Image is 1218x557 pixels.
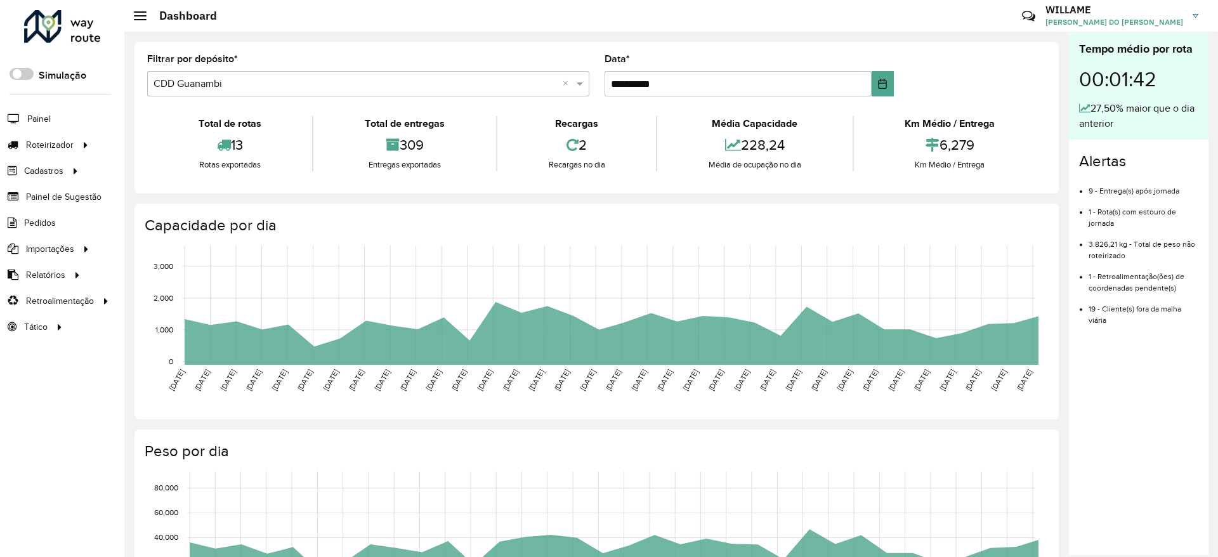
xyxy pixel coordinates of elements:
[1089,229,1198,261] li: 3.826,21 kg - Total de peso não roteirizado
[809,368,828,392] text: [DATE]
[150,116,309,131] div: Total de rotas
[630,368,648,392] text: [DATE]
[604,368,622,392] text: [DATE]
[1079,152,1198,171] h4: Alertas
[563,76,573,91] span: Clear all
[707,368,725,392] text: [DATE]
[26,294,94,308] span: Retroalimentação
[398,368,417,392] text: [DATE]
[857,131,1043,159] div: 6,279
[219,368,237,392] text: [DATE]
[1089,294,1198,326] li: 19 - Cliente(s) fora da malha viária
[501,368,520,392] text: [DATE]
[579,368,597,392] text: [DATE]
[155,325,173,334] text: 1,000
[147,51,238,67] label: Filtrar por depósito
[912,368,931,392] text: [DATE]
[26,190,101,204] span: Painel de Sugestão
[990,368,1008,392] text: [DATE]
[347,368,365,392] text: [DATE]
[681,368,700,392] text: [DATE]
[501,131,653,159] div: 2
[501,159,653,171] div: Recargas no dia
[733,368,751,392] text: [DATE]
[270,368,289,392] text: [DATE]
[150,131,309,159] div: 13
[857,159,1043,171] div: Km Médio / Entrega
[784,368,802,392] text: [DATE]
[1045,16,1183,28] span: [PERSON_NAME] DO [PERSON_NAME]
[964,368,982,392] text: [DATE]
[39,68,86,83] label: Simulação
[317,116,492,131] div: Total de entregas
[147,9,217,23] h2: Dashboard
[150,159,309,171] div: Rotas exportadas
[24,164,63,178] span: Cadastros
[1089,197,1198,229] li: 1 - Rota(s) com estouro de jornada
[145,442,1046,461] h4: Peso por dia
[938,368,957,392] text: [DATE]
[887,368,905,392] text: [DATE]
[154,509,178,517] text: 60,000
[501,116,653,131] div: Recargas
[1015,3,1042,30] a: Contato Rápido
[167,368,186,392] text: [DATE]
[1079,58,1198,101] div: 00:01:42
[169,357,173,365] text: 0
[835,368,854,392] text: [DATE]
[322,368,340,392] text: [DATE]
[660,131,849,159] div: 228,24
[317,159,492,171] div: Entregas exportadas
[1089,261,1198,294] li: 1 - Retroalimentação(ões) de coordenadas pendente(s)
[424,368,443,392] text: [DATE]
[24,216,56,230] span: Pedidos
[655,368,674,392] text: [DATE]
[244,368,263,392] text: [DATE]
[26,138,74,152] span: Roteirizador
[553,368,571,392] text: [DATE]
[660,116,849,131] div: Média Capacidade
[317,131,492,159] div: 309
[154,483,178,492] text: 80,000
[145,216,1046,235] h4: Capacidade por dia
[872,71,894,96] button: Choose Date
[1045,4,1183,16] h3: WILLAME
[26,242,74,256] span: Importações
[154,534,178,542] text: 40,000
[296,368,314,392] text: [DATE]
[24,320,48,334] span: Tático
[1015,368,1033,392] text: [DATE]
[154,294,173,302] text: 2,000
[450,368,468,392] text: [DATE]
[857,116,1043,131] div: Km Médio / Entrega
[758,368,776,392] text: [DATE]
[660,159,849,171] div: Média de ocupação no dia
[476,368,494,392] text: [DATE]
[1079,101,1198,131] div: 27,50% maior que o dia anterior
[27,112,51,126] span: Painel
[861,368,879,392] text: [DATE]
[26,268,65,282] span: Relatórios
[605,51,630,67] label: Data
[154,262,173,270] text: 3,000
[527,368,546,392] text: [DATE]
[193,368,211,392] text: [DATE]
[1089,176,1198,197] li: 9 - Entrega(s) após jornada
[1079,41,1198,58] div: Tempo médio por rota
[373,368,391,392] text: [DATE]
